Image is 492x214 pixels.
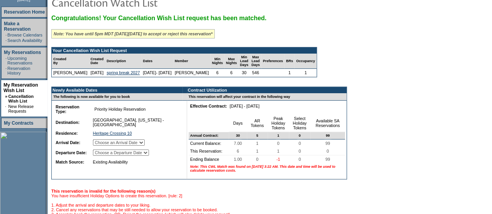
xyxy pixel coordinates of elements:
[297,132,302,139] span: 0
[4,120,33,126] a: My Contracts
[189,139,229,147] td: Current Balance:
[51,189,156,193] b: This reservation is invalid for the following reason(s)
[4,9,45,15] a: Reservation Home
[142,69,173,77] td: [DATE]- [DATE]
[325,147,331,155] span: 0
[56,120,80,125] b: Destination:
[297,139,302,147] span: 0
[268,115,289,132] td: Peak Holiday Tokens
[173,69,210,77] td: [PERSON_NAME]
[51,15,266,21] span: Congratulations! Your Cancellation Wish List request has been matched.
[276,132,281,139] span: 1
[324,132,331,139] span: 99
[294,54,317,69] td: Occupancy
[56,160,84,164] b: Match Source:
[250,54,261,69] td: Max Lead Days
[4,50,41,55] a: My Reservations
[190,104,227,108] b: Effective Contract:
[56,140,80,145] b: Arrival Date:
[5,94,7,99] b: »
[5,66,7,75] td: ·
[284,54,294,69] td: BRs
[229,115,247,132] td: Days
[238,54,250,69] td: Min Lead Days
[238,69,250,77] td: 30
[275,155,282,163] span: -1
[7,66,30,75] a: Reservation History
[224,54,238,69] td: Max Nights
[189,147,229,155] td: This Reservation:
[284,69,294,77] td: 1
[142,54,173,69] td: Dates
[187,87,347,93] td: Contract Utilization
[91,158,180,166] td: Existing Availability
[173,54,210,69] td: Member
[5,33,7,37] td: ·
[52,69,89,77] td: [PERSON_NAME]
[52,87,182,93] td: Newly Available Dates
[5,56,7,65] td: ·
[89,54,105,69] td: Created Date
[52,93,182,101] td: The following is now available for you to book
[93,131,132,136] a: Heritage Crossing 10
[297,147,302,155] span: 0
[4,21,31,32] a: Make a Reservation
[52,47,317,54] td: Your Cancellation Wish List Request
[7,56,32,65] a: Upcoming Reservations
[56,131,78,136] b: Residence:
[310,115,345,132] td: Available SA Reservations
[7,33,42,37] a: Browse Calendars
[289,115,310,132] td: Select Holiday Tokens
[187,93,347,101] td: This reservation will affect your contract in the following way
[5,104,7,113] td: ·
[189,132,229,139] td: Annual Contract:
[89,69,105,77] td: [DATE]
[4,82,38,93] a: My Reservation Wish List
[105,54,141,69] td: Description
[254,155,260,163] span: 0
[8,104,33,113] a: New Release Requests
[210,69,224,77] td: 6
[254,147,260,155] span: 1
[235,132,242,139] span: 30
[56,104,79,114] b: Reservation Type:
[324,139,332,147] span: 99
[93,105,147,113] span: Priority Holiday Reservation
[275,139,281,147] span: 0
[56,150,87,155] b: Departure Date:
[235,147,241,155] span: 6
[5,38,7,43] td: ·
[189,155,229,163] td: Ending Balance
[255,132,260,139] span: 5
[107,70,140,75] a: spring break 2027
[247,115,268,132] td: AR Tokens
[275,147,281,155] span: 1
[54,31,212,36] i: Note: You have until 5pm MDT [DATE][DATE] to accept or reject this reservation*
[261,54,285,69] td: Preferences
[297,155,302,163] span: 0
[250,69,261,77] td: 546
[7,38,42,43] a: Search Availability
[8,94,33,103] a: Cancellation Wish List
[91,116,180,129] td: [GEOGRAPHIC_DATA], [US_STATE] - [GEOGRAPHIC_DATA]
[210,54,224,69] td: Min Nights
[52,54,89,69] td: Created By
[254,139,260,147] span: 1
[224,69,238,77] td: 6
[294,69,317,77] td: 1
[232,155,243,163] span: 1.00
[229,104,259,108] nobr: [DATE] - [DATE]
[324,155,332,163] span: 99
[232,139,243,147] span: 7.00
[189,163,345,174] td: Note: This CWL Match was found on [DATE] 3:22 AM. This date and time will be used to calculate re...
